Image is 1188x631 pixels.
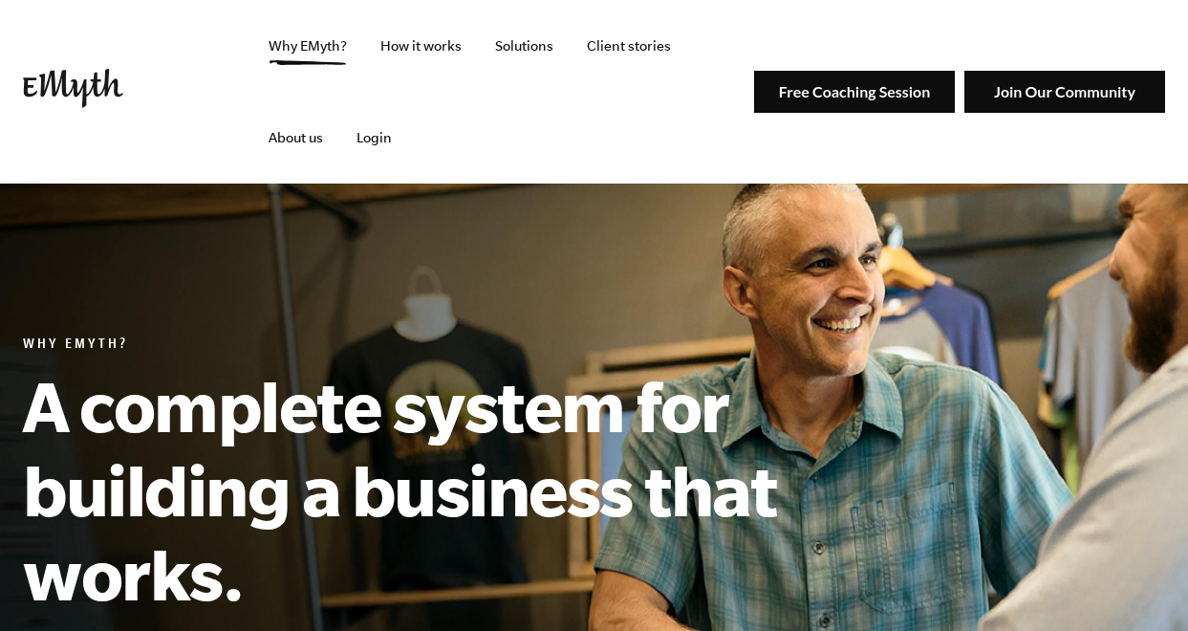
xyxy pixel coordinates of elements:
a: About us [253,92,338,184]
h1: A complete system for building a business that works. [23,363,864,616]
h6: Why EMyth? [23,337,864,356]
img: Join Our Community [964,71,1165,114]
img: EMyth [23,69,123,108]
img: Free Coaching Session [754,71,955,114]
a: Login [341,92,407,184]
